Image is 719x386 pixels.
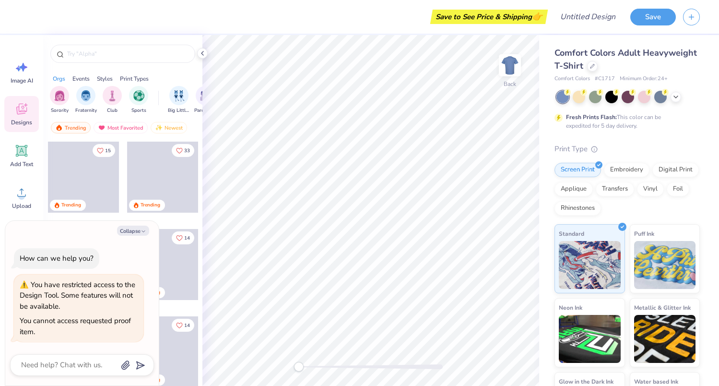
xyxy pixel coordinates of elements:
[151,122,187,133] div: Newest
[98,124,106,131] img: most_fav.gif
[634,241,696,289] img: Puff Ink
[194,86,216,114] div: filter for Parent's Weekend
[168,86,190,114] div: filter for Big Little Reveal
[637,182,664,196] div: Vinyl
[200,90,211,101] img: Parent's Weekend Image
[155,124,163,131] img: newest.gif
[10,160,33,168] span: Add Text
[634,315,696,363] img: Metallic & Glitter Ink
[93,144,115,157] button: Like
[566,113,684,130] div: This color can be expedited for 5 day delivery.
[51,107,69,114] span: Sorority
[72,74,90,83] div: Events
[172,231,194,244] button: Like
[117,226,149,236] button: Collapse
[559,315,621,363] img: Neon Ink
[559,302,582,313] span: Neon Ink
[667,182,689,196] div: Foil
[103,86,122,114] button: filter button
[504,80,516,88] div: Back
[194,86,216,114] button: filter button
[554,163,601,177] div: Screen Print
[20,316,131,337] div: You cannot access requested proof item.
[596,182,634,196] div: Transfers
[634,229,654,239] span: Puff Ink
[194,107,216,114] span: Parent's Weekend
[131,107,146,114] span: Sports
[630,9,676,25] button: Save
[107,107,118,114] span: Club
[66,49,189,59] input: Try "Alpha"
[120,74,149,83] div: Print Types
[51,122,91,133] div: Trending
[184,236,190,241] span: 14
[81,90,91,101] img: Fraternity Image
[75,107,97,114] span: Fraternity
[75,86,97,114] button: filter button
[168,86,190,114] button: filter button
[172,319,194,332] button: Like
[53,74,65,83] div: Orgs
[559,241,621,289] img: Standard
[107,90,118,101] img: Club Image
[50,86,69,114] div: filter for Sorority
[11,77,33,84] span: Image AI
[105,148,111,153] span: 15
[652,163,699,177] div: Digital Print
[11,119,32,126] span: Designs
[433,10,545,24] div: Save to See Price & Shipping
[554,201,601,216] div: Rhinestones
[75,86,97,114] div: filter for Fraternity
[566,113,617,121] strong: Fresh Prints Flash:
[559,229,584,239] span: Standard
[294,362,304,372] div: Accessibility label
[54,90,65,101] img: Sorority Image
[97,74,113,83] div: Styles
[595,75,615,83] span: # C1717
[103,86,122,114] div: filter for Club
[133,90,144,101] img: Sports Image
[554,182,593,196] div: Applique
[184,148,190,153] span: 33
[634,302,691,313] span: Metallic & Glitter Ink
[20,280,135,311] div: You have restricted access to the Design Tool. Some features will not be available.
[50,86,69,114] button: filter button
[61,202,81,209] div: Trending
[553,7,623,26] input: Untitled Design
[620,75,668,83] span: Minimum Order: 24 +
[129,86,148,114] button: filter button
[554,75,590,83] span: Comfort Colors
[94,122,148,133] div: Most Favorited
[184,323,190,328] span: 14
[12,202,31,210] span: Upload
[129,86,148,114] div: filter for Sports
[168,107,190,114] span: Big Little Reveal
[554,47,697,72] span: Comfort Colors Adult Heavyweight T-Shirt
[174,90,184,101] img: Big Little Reveal Image
[604,163,649,177] div: Embroidery
[532,11,542,22] span: 👉
[554,144,700,155] div: Print Type
[172,144,194,157] button: Like
[141,202,160,209] div: Trending
[500,56,519,75] img: Back
[55,124,63,131] img: trending.gif
[20,253,94,263] div: How can we help you?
